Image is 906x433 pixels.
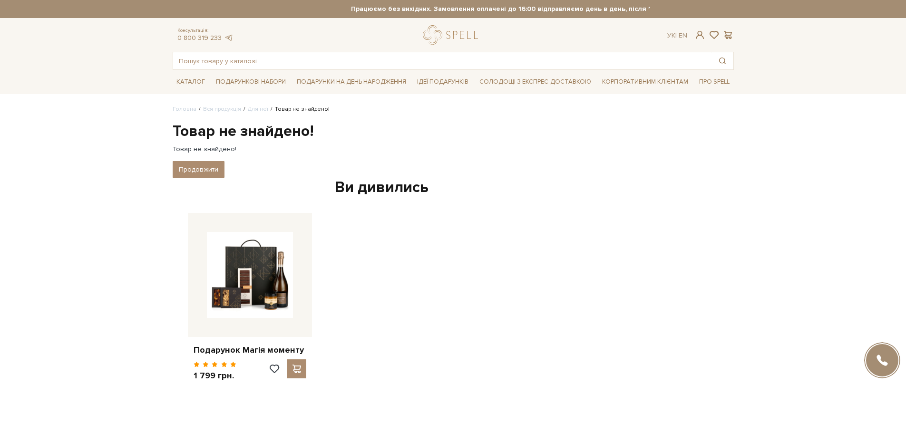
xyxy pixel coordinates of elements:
a: En [679,31,687,39]
strong: Працюємо без вихідних. Замовлення оплачені до 16:00 відправляємо день в день, після 16:00 - насту... [257,5,818,13]
span: Ідеї подарунків [413,75,472,89]
span: Консультація: [177,28,234,34]
span: Подарунки на День народження [293,75,410,89]
a: Корпоративним клієнтам [598,74,692,90]
a: 0 800 319 233 [177,34,222,42]
span: Каталог [173,75,209,89]
span: Про Spell [695,75,733,89]
a: Солодощі з експрес-доставкою [476,74,595,90]
a: logo [423,25,482,45]
h1: Товар не знайдено! [173,122,591,142]
a: Головна [173,106,196,113]
span: Подарункові набори [212,75,290,89]
button: Пошук товару у каталозі [711,52,733,69]
input: Пошук товару у каталозі [173,52,711,69]
li: Товар не знайдено! [268,105,330,114]
a: Для неї [248,106,268,113]
div: Ук [667,31,687,40]
span: | [675,31,677,39]
a: Продовжити [173,161,224,178]
a: Вся продукція [203,106,241,113]
p: Товар не знайдено! [173,145,591,154]
p: 1 799 грн. [194,370,237,381]
div: Ви дивились [184,178,579,198]
a: Подарунок Магія моменту [194,345,306,356]
a: telegram [224,34,234,42]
